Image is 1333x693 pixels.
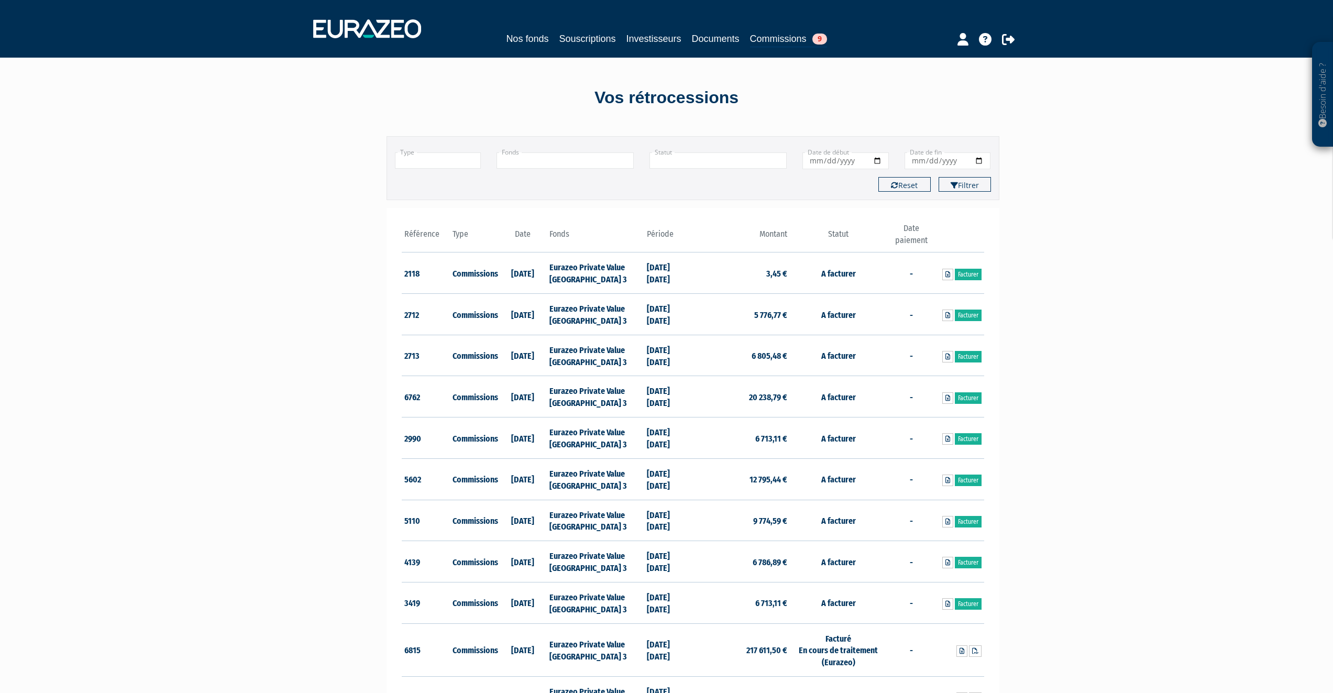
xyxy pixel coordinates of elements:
[547,223,644,252] th: Fonds
[887,294,935,335] td: -
[450,252,499,294] td: Commissions
[887,582,935,623] td: -
[450,623,499,677] td: Commissions
[450,582,499,623] td: Commissions
[887,417,935,459] td: -
[450,223,499,252] th: Type
[693,500,790,541] td: 9 774,59 €
[955,269,982,280] a: Facturer
[644,335,693,376] td: [DATE] [DATE]
[547,541,644,582] td: Eurazeo Private Value [GEOGRAPHIC_DATA] 3
[402,623,450,677] td: 6815
[547,252,644,294] td: Eurazeo Private Value [GEOGRAPHIC_DATA] 3
[450,335,499,376] td: Commissions
[693,417,790,459] td: 6 713,11 €
[644,458,693,500] td: [DATE] [DATE]
[955,351,982,362] a: Facturer
[887,458,935,500] td: -
[499,417,547,459] td: [DATE]
[750,31,827,48] a: Commissions9
[499,500,547,541] td: [DATE]
[955,433,982,445] a: Facturer
[644,623,693,677] td: [DATE] [DATE]
[402,335,450,376] td: 2713
[368,86,965,110] div: Vos rétrocessions
[693,223,790,252] th: Montant
[499,541,547,582] td: [DATE]
[693,376,790,417] td: 20 238,79 €
[790,252,887,294] td: A facturer
[499,582,547,623] td: [DATE]
[644,294,693,335] td: [DATE] [DATE]
[402,252,450,294] td: 2118
[887,541,935,582] td: -
[499,376,547,417] td: [DATE]
[790,376,887,417] td: A facturer
[887,500,935,541] td: -
[955,516,982,527] a: Facturer
[450,376,499,417] td: Commissions
[450,458,499,500] td: Commissions
[644,582,693,623] td: [DATE] [DATE]
[644,541,693,582] td: [DATE] [DATE]
[499,252,547,294] td: [DATE]
[313,19,421,38] img: 1732889491-logotype_eurazeo_blanc_rvb.png
[693,294,790,335] td: 5 776,77 €
[499,294,547,335] td: [DATE]
[790,294,887,335] td: A facturer
[547,376,644,417] td: Eurazeo Private Value [GEOGRAPHIC_DATA] 3
[693,623,790,677] td: 217 611,50 €
[402,376,450,417] td: 6762
[790,623,887,677] td: Facturé En cours de traitement (Eurazeo)
[547,417,644,459] td: Eurazeo Private Value [GEOGRAPHIC_DATA] 3
[693,252,790,294] td: 3,45 €
[790,458,887,500] td: A facturer
[499,335,547,376] td: [DATE]
[692,31,740,46] a: Documents
[547,335,644,376] td: Eurazeo Private Value [GEOGRAPHIC_DATA] 3
[547,458,644,500] td: Eurazeo Private Value [GEOGRAPHIC_DATA] 3
[644,252,693,294] td: [DATE] [DATE]
[887,252,935,294] td: -
[559,31,615,46] a: Souscriptions
[955,557,982,568] a: Facturer
[547,623,644,677] td: Eurazeo Private Value [GEOGRAPHIC_DATA] 3
[450,500,499,541] td: Commissions
[693,541,790,582] td: 6 786,89 €
[790,582,887,623] td: A facturer
[790,541,887,582] td: A facturer
[402,541,450,582] td: 4139
[790,500,887,541] td: A facturer
[887,223,935,252] th: Date paiement
[887,376,935,417] td: -
[812,34,827,45] span: 9
[626,31,681,46] a: Investisseurs
[644,417,693,459] td: [DATE] [DATE]
[790,417,887,459] td: A facturer
[402,294,450,335] td: 2712
[547,500,644,541] td: Eurazeo Private Value [GEOGRAPHIC_DATA] 3
[450,294,499,335] td: Commissions
[644,500,693,541] td: [DATE] [DATE]
[402,500,450,541] td: 5110
[955,310,982,321] a: Facturer
[790,335,887,376] td: A facturer
[887,335,935,376] td: -
[939,177,991,192] button: Filtrer
[506,31,548,46] a: Nos fonds
[644,223,693,252] th: Période
[402,417,450,459] td: 2990
[450,417,499,459] td: Commissions
[499,458,547,500] td: [DATE]
[887,623,935,677] td: -
[499,623,547,677] td: [DATE]
[499,223,547,252] th: Date
[955,392,982,404] a: Facturer
[955,598,982,610] a: Facturer
[450,541,499,582] td: Commissions
[402,458,450,500] td: 5602
[878,177,931,192] button: Reset
[1317,48,1329,142] p: Besoin d'aide ?
[547,582,644,623] td: Eurazeo Private Value [GEOGRAPHIC_DATA] 3
[955,475,982,486] a: Facturer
